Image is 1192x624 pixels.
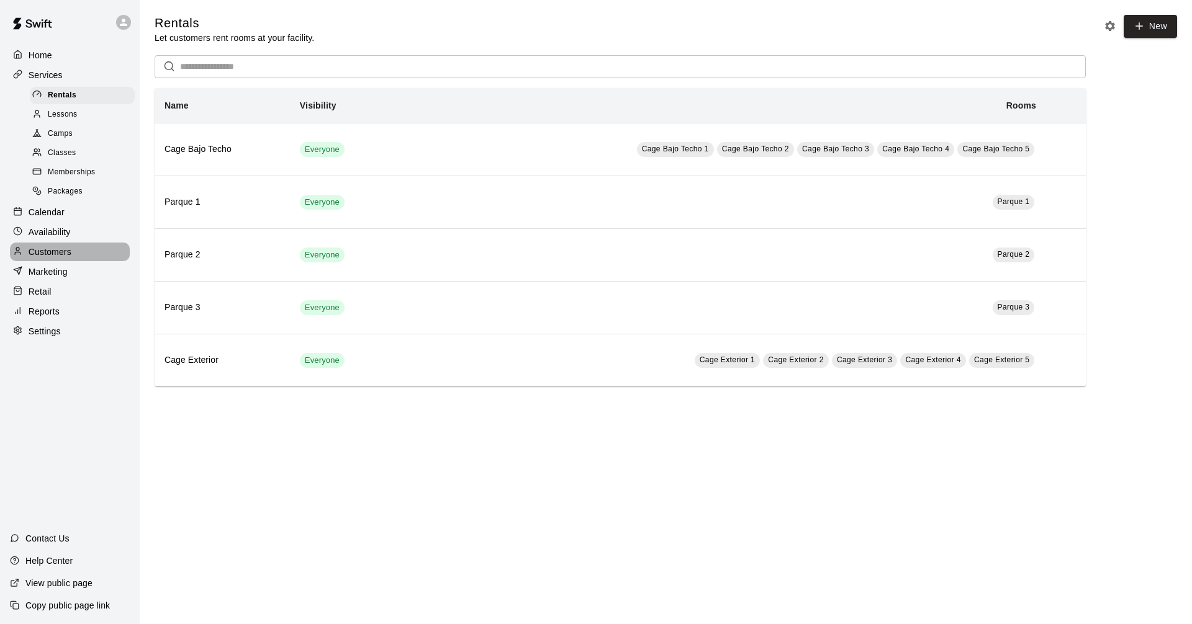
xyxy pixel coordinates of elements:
[300,144,345,156] span: Everyone
[802,145,869,153] span: Cage Bajo Techo 3
[165,248,280,262] h6: Parque 2
[29,305,60,318] p: Reports
[10,322,130,341] a: Settings
[882,145,949,153] span: Cage Bajo Techo 4
[48,166,95,179] span: Memberships
[165,301,280,314] h6: Parque 3
[10,223,130,241] a: Availability
[30,164,135,181] div: Memberships
[30,145,135,162] div: Classes
[165,354,280,367] h6: Cage Exterior
[1101,17,1119,35] button: Rental settings
[155,88,1086,386] table: simple table
[48,89,76,102] span: Rentals
[300,247,345,262] div: This service is visible to all of your customers
[300,302,345,314] span: Everyone
[905,355,960,364] span: Cage Exterior 4
[30,144,140,163] a: Classes
[998,303,1030,311] span: Parque 3
[29,246,71,258] p: Customers
[29,206,65,218] p: Calendar
[25,532,70,545] p: Contact Us
[10,66,130,84] a: Services
[155,15,314,32] h5: Rentals
[165,195,280,209] h6: Parque 1
[10,262,130,281] a: Marketing
[10,46,130,65] a: Home
[300,142,345,157] div: This service is visible to all of your customers
[30,106,135,123] div: Lessons
[998,250,1030,259] span: Parque 2
[300,353,345,368] div: This service is visible to all of your customers
[30,86,140,105] a: Rentals
[10,243,130,261] a: Customers
[30,87,135,104] div: Rentals
[974,355,1029,364] span: Cage Exterior 5
[300,300,345,315] div: This service is visible to all of your customers
[29,226,71,238] p: Availability
[10,302,130,321] a: Reports
[165,143,280,156] h6: Cage Bajo Techo
[25,577,93,589] p: View public page
[300,355,345,367] span: Everyone
[300,249,345,261] span: Everyone
[998,197,1030,206] span: Parque 1
[1006,100,1036,110] b: Rooms
[30,183,135,200] div: Packages
[29,265,68,278] p: Marketing
[642,145,709,153] span: Cage Bajo Techo 1
[48,147,76,159] span: Classes
[25,599,110,612] p: Copy public page link
[29,325,61,337] p: Settings
[10,203,130,221] a: Calendar
[29,49,52,61] p: Home
[768,355,823,364] span: Cage Exterior 2
[1124,15,1177,38] a: New
[165,100,189,110] b: Name
[30,125,135,143] div: Camps
[30,105,140,124] a: Lessons
[30,163,140,182] a: Memberships
[30,182,140,202] a: Packages
[10,282,130,301] a: Retail
[48,185,83,198] span: Packages
[155,32,314,44] p: Let customers rent rooms at your facility.
[30,125,140,144] a: Camps
[48,128,73,140] span: Camps
[300,195,345,210] div: This service is visible to all of your customers
[29,69,63,81] p: Services
[25,555,73,567] p: Help Center
[700,355,755,364] span: Cage Exterior 1
[29,285,52,298] p: Retail
[837,355,892,364] span: Cage Exterior 3
[300,197,345,208] span: Everyone
[300,100,336,110] b: Visibility
[48,109,78,121] span: Lessons
[962,145,1029,153] span: Cage Bajo Techo 5
[722,145,789,153] span: Cage Bajo Techo 2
